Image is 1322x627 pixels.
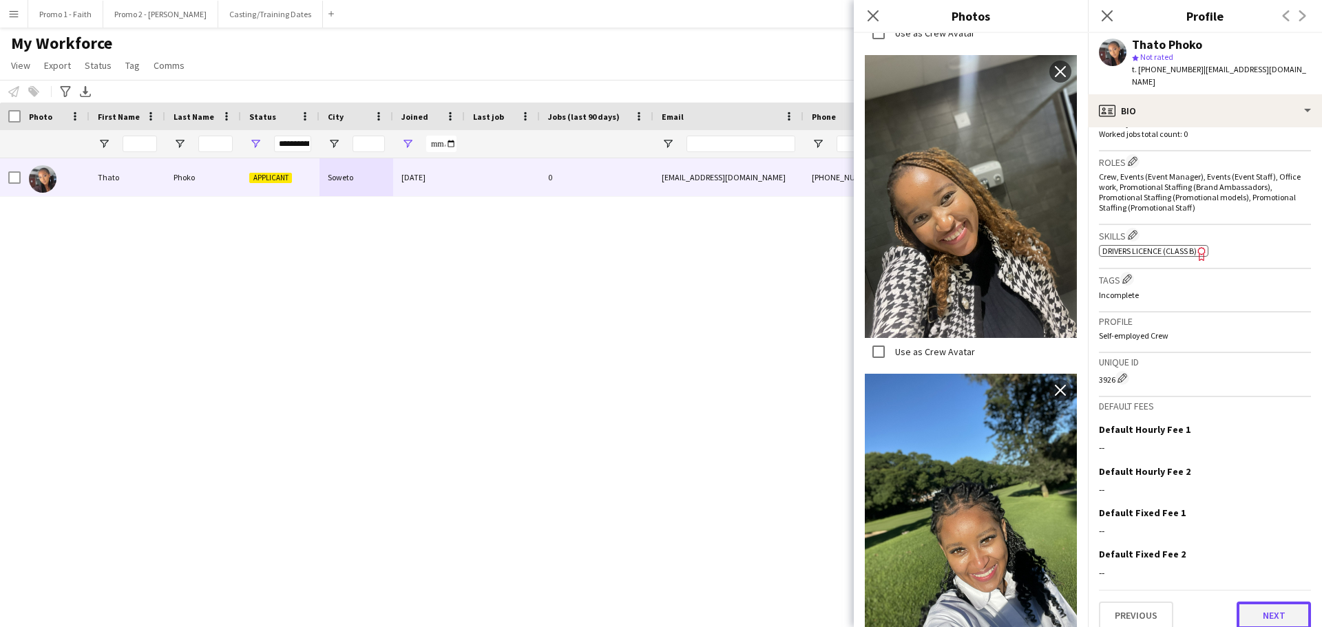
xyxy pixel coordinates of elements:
[353,136,385,152] input: City Filter Input
[79,56,117,74] a: Status
[1088,7,1322,25] h3: Profile
[401,111,428,122] span: Joined
[1099,228,1311,242] h3: Skills
[11,59,30,72] span: View
[120,56,145,74] a: Tag
[1132,39,1202,51] div: Thato Phoko
[473,111,504,122] span: Last job
[662,138,674,150] button: Open Filter Menu
[837,136,879,152] input: Phone Filter Input
[1099,483,1311,496] div: --
[812,111,836,122] span: Phone
[1099,423,1190,436] h3: Default Hourly Fee 1
[1099,171,1301,213] span: Crew, Events (Event Manager), Events (Event Staff), Office work, Promotional Staffing (Brand Amba...
[865,55,1077,338] img: Crew photo 1041995
[328,111,344,122] span: City
[11,33,112,54] span: My Workforce
[1132,64,1204,74] span: t. [PHONE_NUMBER]
[77,83,94,100] app-action-btn: Export XLSX
[1140,52,1173,62] span: Not rated
[1099,400,1311,412] h3: Default fees
[548,111,620,122] span: Jobs (last 90 days)
[686,136,795,152] input: Email Filter Input
[125,59,140,72] span: Tag
[85,59,112,72] span: Status
[1099,548,1186,560] h3: Default Fixed Fee 2
[123,136,157,152] input: First Name Filter Input
[29,111,52,122] span: Photo
[1099,272,1311,286] h3: Tags
[29,165,56,193] img: Thato Phoko
[249,138,262,150] button: Open Filter Menu
[154,59,185,72] span: Comms
[1099,154,1311,169] h3: Roles
[1099,315,1311,328] h3: Profile
[804,158,888,196] div: [PHONE_NUMBER]
[854,7,1088,25] h3: Photos
[1088,94,1322,127] div: Bio
[98,111,140,122] span: First Name
[198,136,233,152] input: Last Name Filter Input
[401,138,414,150] button: Open Filter Menu
[28,1,103,28] button: Promo 1 - Faith
[98,138,110,150] button: Open Filter Menu
[148,56,190,74] a: Comms
[1099,330,1311,341] p: Self-employed Crew
[174,138,186,150] button: Open Filter Menu
[319,158,393,196] div: Soweto
[39,56,76,74] a: Export
[1102,246,1197,256] span: Drivers Licence (Class B)
[653,158,804,196] div: [EMAIL_ADDRESS][DOMAIN_NAME]
[1099,290,1311,300] p: Incomplete
[218,1,323,28] button: Casting/Training Dates
[426,136,457,152] input: Joined Filter Input
[812,138,824,150] button: Open Filter Menu
[662,111,684,122] span: Email
[249,173,292,183] span: Applicant
[1099,371,1311,385] div: 3926
[44,59,71,72] span: Export
[1099,465,1190,478] h3: Default Hourly Fee 2
[6,56,36,74] a: View
[1099,566,1311,579] div: --
[165,158,241,196] div: Phoko
[1099,356,1311,368] h3: Unique ID
[90,158,165,196] div: Thato
[103,1,218,28] button: Promo 2 - [PERSON_NAME]
[1132,64,1306,87] span: | [EMAIL_ADDRESS][DOMAIN_NAME]
[1099,524,1311,537] div: --
[249,111,276,122] span: Status
[892,27,975,39] label: Use as Crew Avatar
[57,83,74,100] app-action-btn: Advanced filters
[892,346,975,358] label: Use as Crew Avatar
[174,111,214,122] span: Last Name
[1099,507,1186,519] h3: Default Fixed Fee 1
[1099,129,1311,139] p: Worked jobs total count: 0
[540,158,653,196] div: 0
[1099,441,1311,454] div: --
[328,138,340,150] button: Open Filter Menu
[393,158,465,196] div: [DATE]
